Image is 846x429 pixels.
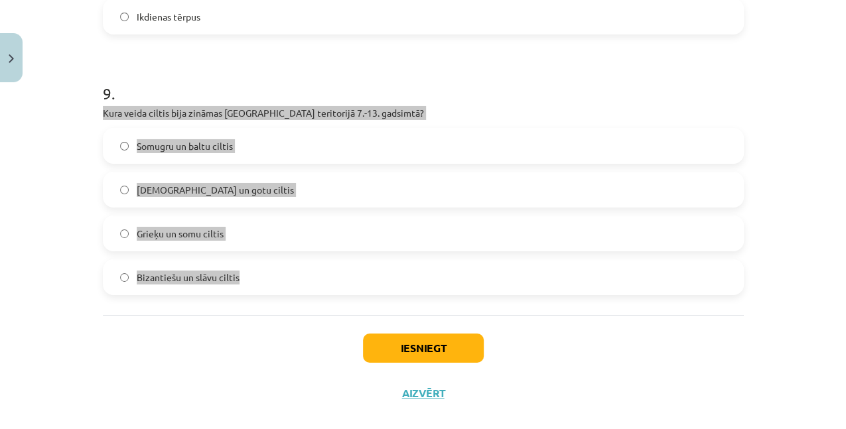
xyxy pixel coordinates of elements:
span: Bizantiešu un slāvu ciltis [137,271,240,284]
input: Bizantiešu un slāvu ciltis [120,273,129,282]
span: [DEMOGRAPHIC_DATA] un gotu ciltis [137,183,294,197]
p: Kura veida ciltis bija zināmas [GEOGRAPHIC_DATA] teritorijā 7.-13. gadsimtā? [103,106,744,120]
input: Grieķu un somu ciltis [120,229,129,238]
input: [DEMOGRAPHIC_DATA] un gotu ciltis [120,186,129,194]
input: Somugru un baltu ciltis [120,142,129,151]
input: Ikdienas tērpus [120,13,129,21]
span: Grieķu un somu ciltis [137,227,224,241]
span: Somugru un baltu ciltis [137,139,233,153]
button: Iesniegt [363,334,484,363]
img: icon-close-lesson-0947bae3869378f0d4975bcd49f059093ad1ed9edebbc8119c70593378902aed.svg [9,54,14,63]
h1: 9 . [103,61,744,102]
span: Ikdienas tērpus [137,10,200,24]
button: Aizvērt [398,387,449,400]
